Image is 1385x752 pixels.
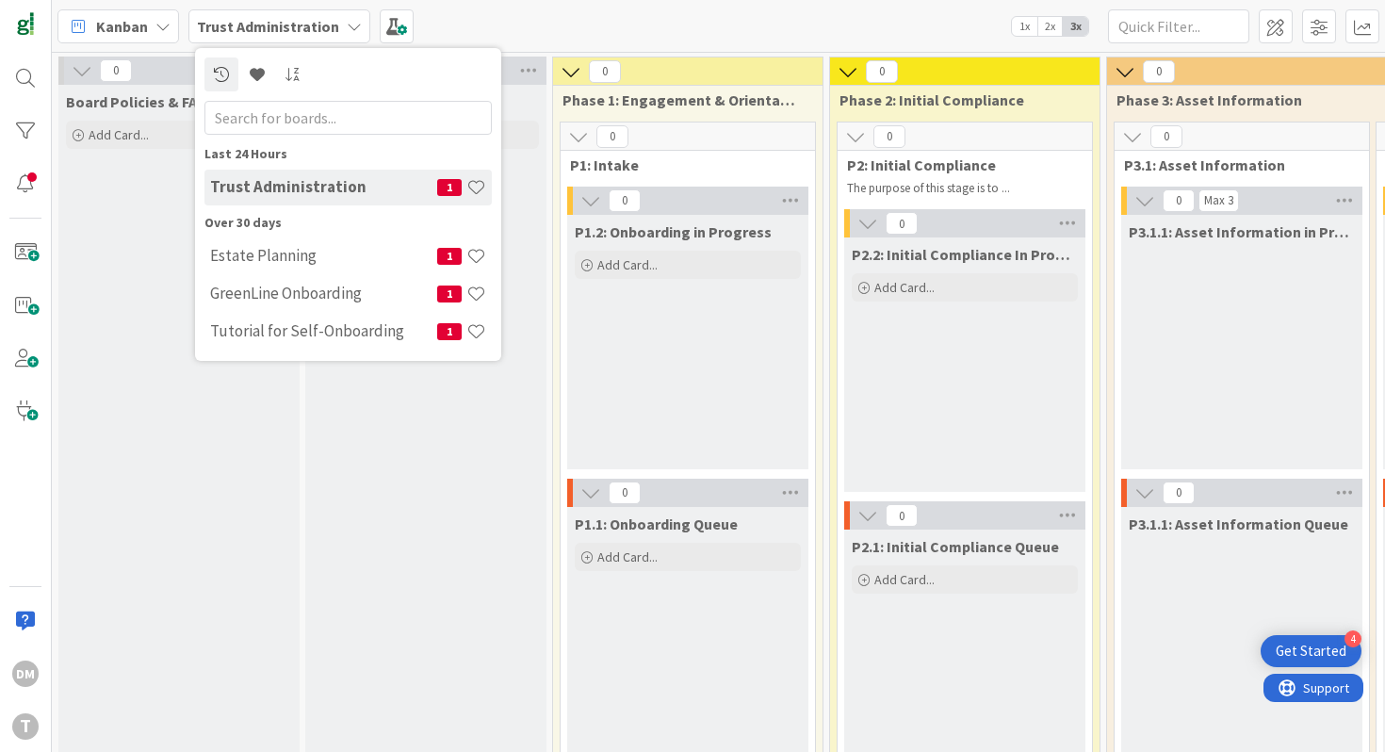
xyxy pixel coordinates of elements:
[886,212,918,235] span: 0
[437,323,462,340] span: 1
[437,286,462,302] span: 1
[852,245,1078,264] span: P2.2: Initial Compliance In Progress
[575,515,738,533] span: P1.1: Onboarding Queue
[589,60,621,83] span: 0
[1108,9,1249,43] input: Quick Filter...
[1276,642,1346,661] div: Get Started
[197,17,339,36] b: Trust Administration
[596,125,628,148] span: 0
[437,179,462,196] span: 1
[1163,482,1195,504] span: 0
[1037,17,1063,36] span: 2x
[597,256,658,273] span: Add Card...
[66,92,207,111] span: Board Policies & FAQ
[40,3,86,25] span: Support
[210,321,437,340] h4: Tutorial for Self-Onboarding
[96,15,148,38] span: Kanban
[847,155,1068,174] span: P2: Initial Compliance
[1150,125,1182,148] span: 0
[1143,60,1175,83] span: 0
[1163,189,1195,212] span: 0
[1124,155,1345,174] span: P3.1: Asset Information
[210,177,437,196] h4: Trust Administration
[575,222,772,241] span: P1.2: Onboarding in Progress
[437,248,462,265] span: 1
[874,571,935,588] span: Add Card...
[874,279,935,296] span: Add Card...
[866,60,898,83] span: 0
[1129,515,1348,533] span: P3.1.1: Asset Information Queue
[1261,635,1361,667] div: Open Get Started checklist, remaining modules: 4
[100,59,132,82] span: 0
[609,482,641,504] span: 0
[89,126,149,143] span: Add Card...
[570,155,791,174] span: P1: Intake
[1204,196,1233,205] div: Max 3
[204,144,492,164] div: Last 24 Hours
[597,548,658,565] span: Add Card...
[609,189,641,212] span: 0
[204,213,492,233] div: Over 30 days
[204,101,492,135] input: Search for boards...
[1063,17,1088,36] span: 3x
[12,713,39,740] div: T
[886,504,918,527] span: 0
[1012,17,1037,36] span: 1x
[12,12,39,39] img: Visit kanbanzone.com
[873,125,905,148] span: 0
[210,246,437,265] h4: Estate Planning
[562,90,799,109] span: Phase 1: Engagement & Orientations
[1129,222,1355,241] span: P3.1.1: Asset Information in Progress
[210,284,437,302] h4: GreenLine Onboarding
[847,181,1069,196] p: The purpose of this stage is to ...
[1344,630,1361,647] div: 4
[839,90,1076,109] span: Phase 2: Initial Compliance
[12,661,39,687] div: DM
[852,537,1059,556] span: P2.1: Initial Compliance Queue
